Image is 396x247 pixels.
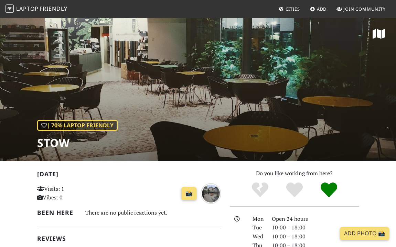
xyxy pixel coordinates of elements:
[201,189,221,197] a: 3 months ago
[181,187,196,200] a: 📸
[307,3,330,15] a: Add
[248,232,268,241] div: Wed
[312,181,346,199] div: Definitely!
[37,235,222,242] h2: Reviews
[37,170,222,180] h2: [DATE]
[37,209,77,216] h2: Been here
[85,208,222,218] div: There are no public reactions yet.
[40,5,67,12] span: Friendly
[37,120,118,131] div: | 70% Laptop Friendly
[286,6,300,12] span: Cities
[248,215,268,224] div: Mon
[243,181,277,199] div: No
[37,185,93,202] p: Visits: 1 Vibes: 0
[248,223,268,232] div: Tue
[201,183,221,204] img: 3 months ago
[230,169,359,178] p: Do you like working from here?
[6,4,14,13] img: LaptopFriendly
[340,227,389,240] a: Add Photo 📸
[334,3,388,15] a: Join Community
[268,215,363,224] div: Open 24 hours
[277,181,312,199] div: Yes
[343,6,386,12] span: Join Community
[276,3,303,15] a: Cities
[6,3,67,15] a: LaptopFriendly LaptopFriendly
[37,136,118,149] h1: Stow
[16,5,39,12] span: Laptop
[268,232,363,241] div: 10:00 – 18:00
[317,6,327,12] span: Add
[268,223,363,232] div: 10:00 – 18:00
